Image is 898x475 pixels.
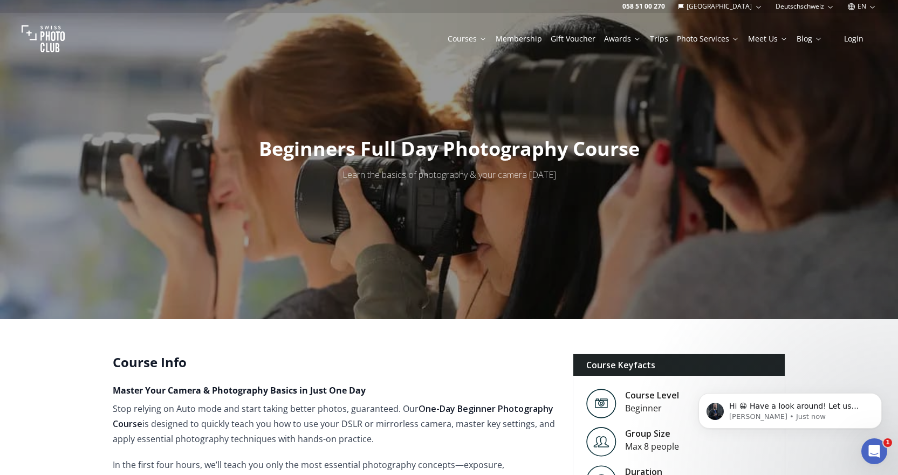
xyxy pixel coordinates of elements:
div: Course Keyfacts [573,354,785,376]
a: Photo Services [677,33,739,44]
div: Group Size [625,427,679,440]
a: Blog [797,33,822,44]
span: 1 [883,438,892,447]
span: Beginners Full Day Photography Course [259,135,640,162]
a: Meet Us [748,33,788,44]
a: Membership [496,33,542,44]
button: Blog [792,31,827,46]
iframe: Intercom live chat [861,438,887,464]
h2: Course Info [113,354,556,371]
button: Meet Us [744,31,792,46]
img: Swiss photo club [22,17,65,60]
iframe: Intercom notifications message [682,370,898,446]
p: Stop relying on Auto mode and start taking better photos, guaranteed. Our is designed to quickly ... [113,401,556,446]
img: Level [586,427,616,457]
span: Learn the basics of photography & your camera [DATE] [342,169,556,181]
button: Courses [443,31,491,46]
a: Courses [448,33,487,44]
button: Trips [646,31,673,46]
div: Course Level [625,389,679,402]
strong: Master Your Camera & Photography Basics in Just One Day [113,384,366,396]
a: 058 51 00 270 [622,2,665,11]
a: Awards [604,33,641,44]
img: Level [586,389,616,418]
div: Beginner [625,402,679,415]
a: Gift Voucher [551,33,595,44]
div: Max 8 people [625,440,679,453]
button: Gift Voucher [546,31,600,46]
button: Login [831,31,876,46]
button: Photo Services [673,31,744,46]
a: Trips [650,33,668,44]
button: Membership [491,31,546,46]
button: Awards [600,31,646,46]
